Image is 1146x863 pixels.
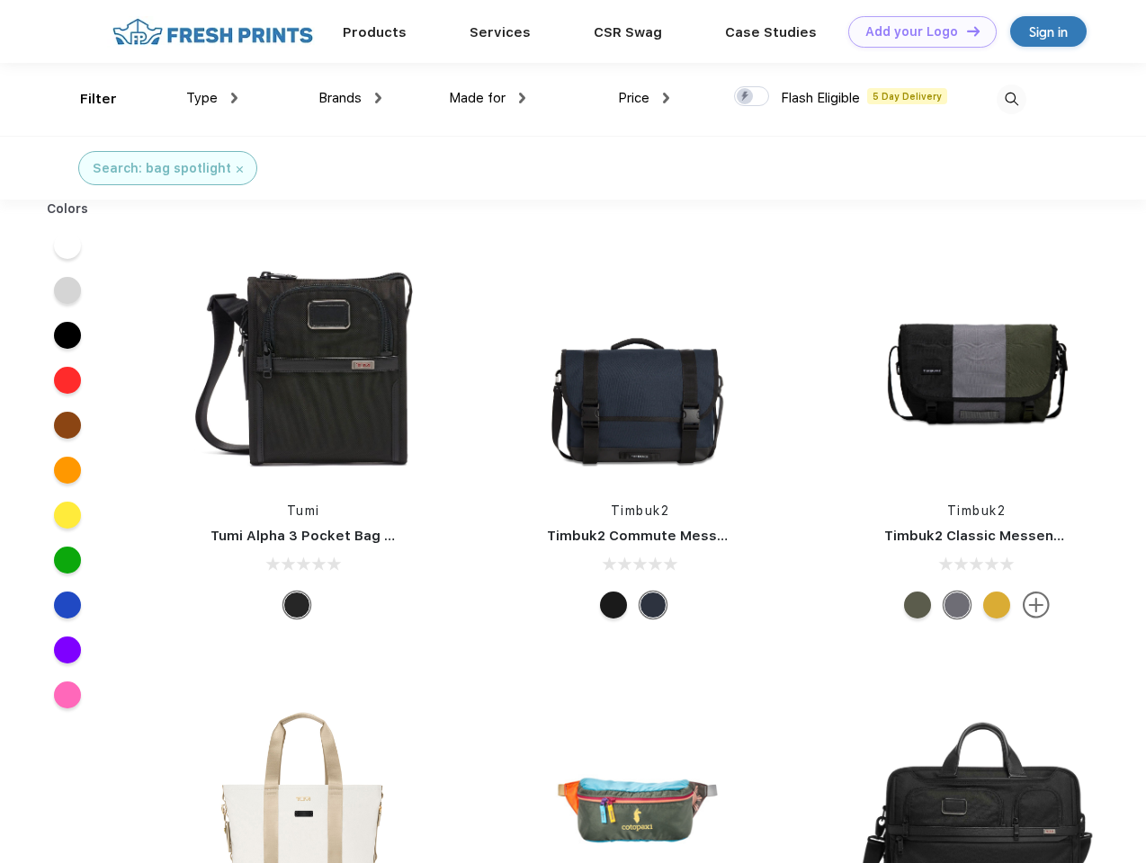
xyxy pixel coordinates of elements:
a: Timbuk2 [947,503,1007,518]
span: Type [186,90,218,106]
img: fo%20logo%202.webp [107,16,318,48]
img: dropdown.png [375,93,381,103]
img: desktop_search.svg [997,85,1026,114]
div: Eco Amber [983,592,1010,618]
div: Eco Black [600,592,627,618]
a: Timbuk2 [611,503,670,518]
div: Filter [80,89,117,110]
span: Made for [449,90,506,106]
img: dropdown.png [663,93,669,103]
img: more.svg [1023,592,1050,618]
a: Tumi [287,503,320,518]
img: dropdown.png [519,93,525,103]
a: Products [343,24,407,40]
img: DT [967,26,980,36]
span: Price [618,90,649,106]
a: Tumi Alpha 3 Pocket Bag Small [210,528,421,544]
div: Add your Logo [865,24,958,40]
span: 5 Day Delivery [867,88,947,104]
img: func=resize&h=266 [857,245,1097,484]
div: Eco Army [904,592,931,618]
img: dropdown.png [231,93,237,103]
div: Eco Army Pop [944,592,971,618]
a: Timbuk2 Classic Messenger Bag [884,528,1107,544]
div: Sign in [1029,22,1068,42]
img: func=resize&h=266 [184,245,423,484]
a: Sign in [1010,16,1087,47]
a: Timbuk2 Commute Messenger Bag [547,528,788,544]
img: func=resize&h=266 [520,245,759,484]
span: Flash Eligible [781,90,860,106]
div: Search: bag spotlight [93,159,231,178]
div: Eco Nautical [640,592,667,618]
div: Colors [33,200,103,218]
img: filter_cancel.svg [237,166,243,173]
div: Black [283,592,310,618]
span: Brands [318,90,362,106]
